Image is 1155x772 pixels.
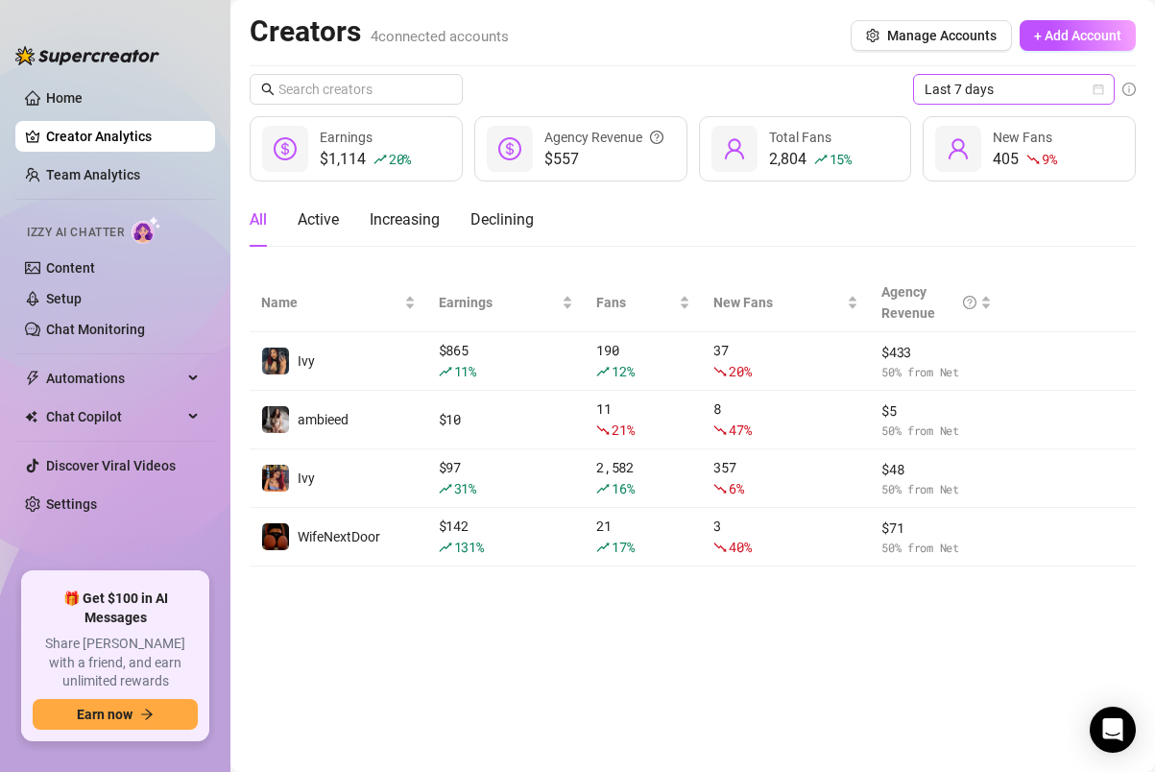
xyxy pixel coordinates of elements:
span: fall [1026,153,1040,166]
span: 9 % [1042,150,1056,168]
a: Content [46,260,95,276]
span: 21 % [612,421,634,439]
span: user [723,137,746,160]
a: Team Analytics [46,167,140,182]
div: 405 [993,148,1056,171]
img: AI Chatter [132,216,161,244]
div: Declining [470,208,534,231]
div: 357 [713,457,858,499]
div: 3 [713,516,858,558]
span: fall [713,541,727,554]
span: 50 % from Net [881,363,991,381]
span: fall [713,423,727,437]
div: Active [298,208,339,231]
span: question-circle [650,127,663,148]
span: setting [866,29,879,42]
span: Ivy [298,353,315,369]
span: $ 48 [881,459,991,480]
div: $ 97 [439,457,574,499]
span: 16 % [612,479,634,497]
span: arrow-right [140,708,154,721]
span: search [261,83,275,96]
span: rise [439,482,452,495]
span: 15 % [830,150,852,168]
span: Izzy AI Chatter [27,224,124,242]
span: + Add Account [1034,28,1121,43]
div: $ 865 [439,340,574,382]
th: Earnings [427,274,586,332]
span: 40 % [729,538,751,556]
h2: Creators [250,13,509,50]
a: Settings [46,496,97,512]
span: ambieed [298,412,349,427]
span: 20 % [389,150,411,168]
div: 37 [713,340,858,382]
span: Share [PERSON_NAME] with a friend, and earn unlimited rewards [33,635,198,691]
span: dollar-circle [274,137,297,160]
span: $ 71 [881,518,991,539]
div: 21 [596,516,690,558]
img: logo-BBDzfeDw.svg [15,46,159,65]
span: 4 connected accounts [371,28,509,45]
span: 50 % from Net [881,422,991,440]
span: Ivy [298,470,315,486]
span: 50 % from Net [881,539,991,557]
span: Fans [596,292,675,313]
span: info-circle [1122,83,1136,96]
th: New Fans [702,274,870,332]
span: 6 % [729,479,743,497]
div: $ 10 [439,409,574,430]
span: 12 % [612,362,634,380]
span: rise [596,365,610,378]
span: rise [439,365,452,378]
span: rise [596,482,610,495]
span: 20 % [729,362,751,380]
span: Manage Accounts [887,28,997,43]
span: user [947,137,970,160]
img: Ivy [262,465,289,492]
span: $ 5 [881,400,991,422]
span: $557 [544,148,663,171]
span: WifeNextDoor [298,529,380,544]
img: Ivy [262,348,289,374]
span: Last 7 days [925,75,1103,104]
span: 11 % [454,362,476,380]
div: Increasing [370,208,440,231]
span: 50 % from Net [881,480,991,498]
div: $1,114 [320,148,411,171]
button: Manage Accounts [851,20,1012,51]
th: Name [250,274,427,332]
span: Earnings [320,130,373,145]
span: New Fans [713,292,843,313]
span: New Fans [993,130,1052,145]
div: Agency Revenue [544,127,663,148]
span: Earn now [77,707,132,722]
div: All [250,208,267,231]
span: Name [261,292,400,313]
input: Search creators [278,79,436,100]
div: Agency Revenue [881,281,975,324]
span: 131 % [454,538,484,556]
span: Total Fans [769,130,831,145]
img: WifeNextDoor [262,523,289,550]
div: $ 142 [439,516,574,558]
th: Fans [585,274,702,332]
a: Home [46,90,83,106]
span: 47 % [729,421,751,439]
span: 🎁 Get $100 in AI Messages [33,590,198,627]
span: 17 % [612,538,634,556]
div: 2,582 [596,457,690,499]
img: Chat Copilot [25,410,37,423]
div: Open Intercom Messenger [1090,707,1136,753]
button: Earn nowarrow-right [33,699,198,730]
a: Chat Monitoring [46,322,145,337]
div: 8 [713,398,858,441]
span: 31 % [454,479,476,497]
img: ambieed [262,406,289,433]
div: 11 [596,398,690,441]
span: dollar-circle [498,137,521,160]
button: + Add Account [1020,20,1136,51]
span: fall [713,482,727,495]
div: 190 [596,340,690,382]
span: Chat Copilot [46,401,182,432]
